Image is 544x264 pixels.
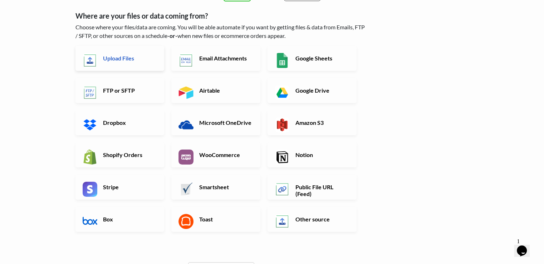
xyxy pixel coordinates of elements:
[197,55,254,62] h6: Email Attachments
[268,175,357,200] a: Public File URL (Feed)
[197,184,254,190] h6: Smartsheet
[101,55,157,62] h6: Upload Files
[268,142,357,167] a: Notion
[75,46,165,71] a: Upload Files
[75,23,367,40] p: Choose where your files/data are coming. You will be able automate if you want by getting files &...
[83,53,98,68] img: Upload Files App & API
[171,46,260,71] a: Email Attachments
[275,214,290,229] img: Other Source App & API
[294,184,350,197] h6: Public File URL (Feed)
[197,216,254,223] h6: Toast
[171,207,260,232] a: Toast
[83,117,98,132] img: Dropbox App & API
[178,85,193,100] img: Airtable App & API
[101,151,157,158] h6: Shopify Orders
[171,142,260,167] a: WooCommerce
[83,85,98,100] img: FTP or SFTP App & API
[75,175,165,200] a: Stripe
[75,142,165,167] a: Shopify Orders
[294,151,350,158] h6: Notion
[294,119,350,126] h6: Amazon S3
[101,184,157,190] h6: Stripe
[167,32,177,39] b: -or-
[268,46,357,71] a: Google Sheets
[178,117,193,132] img: Microsoft OneDrive App & API
[275,182,290,197] img: Public File URL App & API
[171,175,260,200] a: Smartsheet
[514,235,537,257] iframe: chat widget
[75,110,165,135] a: Dropbox
[294,87,350,94] h6: Google Drive
[101,87,157,94] h6: FTP or SFTP
[178,53,193,68] img: Email New CSV or XLSX File App & API
[268,78,357,103] a: Google Drive
[75,11,367,20] h5: Where are your files or data coming from?
[275,150,290,165] img: Notion App & API
[178,150,193,165] img: WooCommerce App & API
[83,150,98,165] img: Shopify App & API
[101,119,157,126] h6: Dropbox
[275,85,290,100] img: Google Drive App & API
[275,53,290,68] img: Google Sheets App & API
[178,214,193,229] img: Toast App & API
[197,151,254,158] h6: WooCommerce
[171,78,260,103] a: Airtable
[294,55,350,62] h6: Google Sheets
[275,117,290,132] img: Amazon S3 App & API
[294,216,350,223] h6: Other source
[197,87,254,94] h6: Airtable
[171,110,260,135] a: Microsoft OneDrive
[75,207,165,232] a: Box
[101,216,157,223] h6: Box
[83,182,98,197] img: Stripe App & API
[268,207,357,232] a: Other source
[178,182,193,197] img: Smartsheet App & API
[75,78,165,103] a: FTP or SFTP
[83,214,98,229] img: Box App & API
[197,119,254,126] h6: Microsoft OneDrive
[268,110,357,135] a: Amazon S3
